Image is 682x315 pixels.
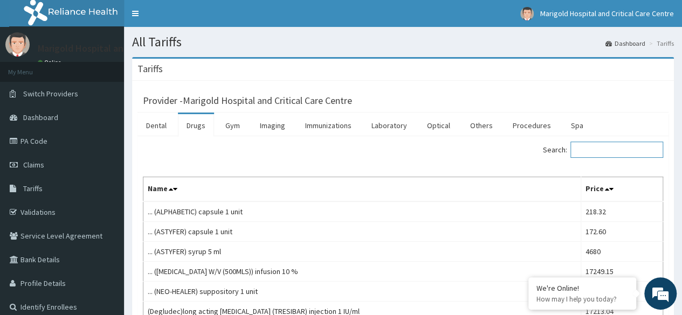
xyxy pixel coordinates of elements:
[520,7,534,20] img: User Image
[23,160,44,170] span: Claims
[178,114,214,137] a: Drugs
[143,222,581,242] td: ... (ASTYFER) capsule 1 unit
[536,283,628,293] div: We're Online!
[137,64,163,74] h3: Tariffs
[581,177,663,202] th: Price
[5,32,30,57] img: User Image
[23,184,43,193] span: Tariffs
[581,242,663,262] td: 4680
[562,114,592,137] a: Spa
[38,44,213,53] p: Marigold Hospital and Critical Care Centre
[38,59,64,66] a: Online
[23,89,78,99] span: Switch Providers
[217,114,249,137] a: Gym
[23,113,58,122] span: Dashboard
[570,142,663,158] input: Search:
[143,262,581,282] td: ... ([MEDICAL_DATA] W/V (500MLS)) infusion 10 %
[581,222,663,242] td: 172.60
[540,9,674,18] span: Marigold Hospital and Critical Care Centre
[143,201,581,222] td: ... (ALPHABETIC) capsule 1 unit
[581,262,663,282] td: 17249.15
[143,96,352,106] h3: Provider - Marigold Hospital and Critical Care Centre
[581,201,663,222] td: 218.32
[251,114,294,137] a: Imaging
[418,114,459,137] a: Optical
[543,142,663,158] label: Search:
[646,39,674,48] li: Tariffs
[504,114,560,137] a: Procedures
[143,242,581,262] td: ... (ASTYFER) syrup 5 ml
[363,114,416,137] a: Laboratory
[132,35,674,49] h1: All Tariffs
[536,295,628,304] p: How may I help you today?
[143,177,581,202] th: Name
[137,114,175,137] a: Dental
[143,282,581,302] td: ... (NEO-HEALER) suppository 1 unit
[297,114,360,137] a: Immunizations
[461,114,501,137] a: Others
[605,39,645,48] a: Dashboard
